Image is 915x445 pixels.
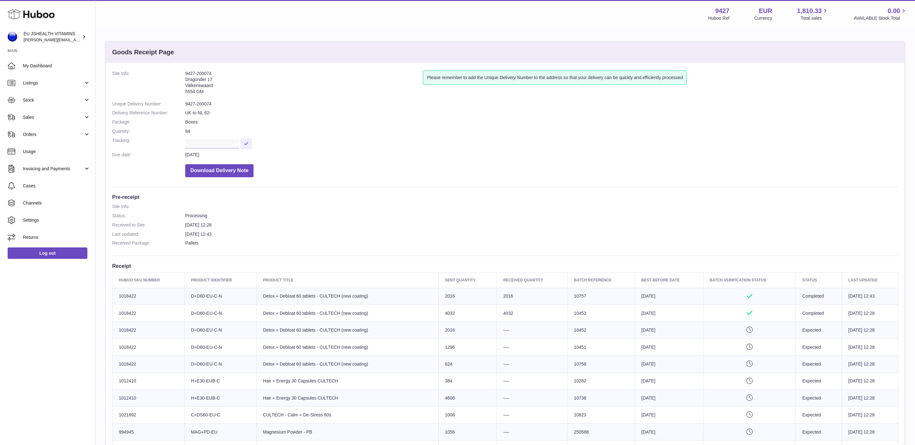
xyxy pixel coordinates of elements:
td: 1018422 [112,339,185,355]
dt: Delivery Reference Number: [112,110,185,116]
td: [DATE] [635,407,703,423]
td: -— [497,356,567,373]
td: [DATE] [635,356,703,373]
address: 9427-200074 Dragonder 17 Valkenswaard 5554 GM [185,71,423,98]
td: Detox + Debloat 60 tablets - CULTECH (new coating) [256,339,438,355]
td: 2016 [497,288,567,305]
td: Expected [796,356,842,373]
dd: [DATE] 12:28 [185,222,898,228]
td: 1296 [438,339,497,355]
td: [DATE] [635,322,703,339]
h3: Goods Receipt Page [112,48,174,57]
td: C+DS60-EU-C [184,407,256,423]
dt: Site Info: [112,204,185,210]
td: Expected [796,339,842,355]
h3: Receipt [112,262,898,269]
td: 1012410 [112,389,185,406]
td: Hair + Energy 30 Capsules CULTECH [256,373,438,389]
td: -— [497,407,567,423]
td: 10451 [567,339,635,355]
td: 994945 [112,423,185,440]
strong: EUR [759,7,772,15]
td: 10758 [567,356,635,373]
a: Log out [8,247,87,259]
td: Completed [796,288,842,305]
td: 10282 [567,373,635,389]
td: Detox + Debloat 60 tablets - CULTECH (new coating) [256,305,438,322]
td: 10738 [567,389,635,406]
dd: 9427-200074 [185,101,898,107]
span: Sales [23,114,84,120]
th: Best Before Date [635,273,703,288]
th: Huboo SKU Number [112,273,185,288]
span: Stock [23,97,84,103]
td: Completed [796,305,842,322]
dd: 84 [185,128,898,134]
span: Cases [23,183,90,189]
td: [DATE] 12:28 [842,339,898,355]
td: 10757 [567,288,635,305]
th: Batch Verification Status [703,273,796,288]
dt: Status: [112,213,185,219]
td: [DATE] [635,305,703,322]
td: Expected [796,373,842,389]
th: Product title [256,273,438,288]
th: Received Quantity [497,273,567,288]
td: Magnesium Powder - PB [256,423,438,440]
td: D+D60-EU-C-N [184,339,256,355]
span: Channels [23,200,90,206]
div: Huboo Ref [708,15,729,21]
dd: Processing [185,213,898,219]
td: [DATE] 12:28 [842,407,898,423]
td: CULTECH - Calm + De-Stress 60s [256,407,438,423]
dt: Unique Delivery Number: [112,101,185,107]
td: 10452 [567,322,635,339]
td: [DATE] 12:28 [842,322,898,339]
td: 2016 [438,288,497,305]
dt: Tracking: [112,138,185,149]
td: D+D60-EU-C-N [184,356,256,373]
span: My Dashboard [23,63,90,69]
div: Please remember to add the Unique Delivery Number to the address so that your delivery can be qui... [423,71,687,85]
dd: Boxes [185,119,898,125]
td: Expected [796,322,842,339]
th: Last updated [842,273,898,288]
td: 2016 [438,322,497,339]
td: [DATE] 12:43 [842,288,898,305]
td: -— [497,389,567,406]
td: 1021892 [112,407,185,423]
div: Currency [754,15,772,21]
td: Detox + Debloat 60 tablets - CULTECH (new coating) [256,356,438,373]
strong: 9427 [715,7,729,15]
span: Settings [23,217,90,223]
td: [DATE] 12:28 [842,356,898,373]
td: [DATE] 12:28 [842,389,898,406]
td: 4032 [497,305,567,322]
dd: UK to NL 62- [185,110,898,116]
div: EU JSHEALTH VITAMINS [24,31,81,43]
dt: Quantity: [112,128,185,134]
td: Hair + Energy 30 Capsules CULTECH [256,389,438,406]
img: laura@jessicasepel.com [8,32,17,42]
td: Detox + Debloat 60 tablets - CULTECH (new coating) [256,288,438,305]
td: 10823 [567,407,635,423]
td: [DATE] 12:28 [842,305,898,322]
dd: Pallets [185,240,898,246]
td: D+D60-EU-C-N [184,288,256,305]
td: H+E30-EUB-C [184,389,256,406]
td: -— [497,423,567,440]
td: [DATE] 12:28 [842,373,898,389]
td: Expected [796,389,842,406]
dt: Received Package: [112,240,185,246]
td: 250588 [567,423,635,440]
span: Listings [23,80,84,86]
td: 1018422 [112,322,185,339]
td: 384 [438,373,497,389]
td: 1056 [438,423,497,440]
td: [DATE] [635,423,703,440]
a: 1,810.33 Total sales [797,7,829,21]
td: 4608 [438,389,497,406]
td: [DATE] [635,389,703,406]
td: 1018422 [112,356,185,373]
td: Expected [796,423,842,440]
